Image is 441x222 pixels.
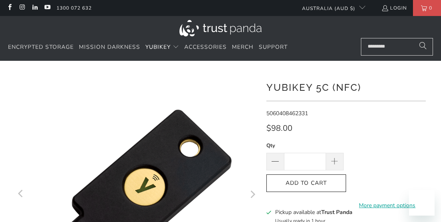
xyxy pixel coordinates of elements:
summary: YubiKey [145,38,179,57]
img: Trust Panda Australia [179,20,262,36]
span: Accessories [184,43,227,51]
a: More payment options [348,201,426,210]
a: Trust Panda Australia on LinkedIn [31,5,38,11]
button: Search [413,38,433,56]
a: Merch [232,38,254,57]
a: Accessories [184,38,227,57]
a: Encrypted Storage [8,38,74,57]
span: 5060408462331 [266,110,308,117]
h3: Pickup available at [275,208,352,216]
label: Qty [266,141,344,150]
span: Add to Cart [275,180,338,187]
iframe: Button to launch messaging window [409,190,435,216]
span: Encrypted Storage [8,43,74,51]
a: 1300 072 632 [56,4,92,12]
span: Merch [232,43,254,51]
span: YubiKey [145,43,171,51]
a: Login [381,4,407,12]
h1: YubiKey 5C (NFC) [266,79,426,95]
nav: Translation missing: en.navigation.header.main_nav [8,38,288,57]
a: Trust Panda Australia on YouTube [44,5,50,11]
span: Mission Darkness [79,43,140,51]
span: Support [259,43,288,51]
a: Mission Darkness [79,38,140,57]
a: Trust Panda Australia on Instagram [18,5,25,11]
span: $98.00 [266,123,292,134]
a: Trust Panda Australia on Facebook [6,5,13,11]
b: Trust Panda [321,208,352,216]
input: Search... [361,38,433,56]
a: Support [259,38,288,57]
button: Add to Cart [266,174,346,192]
